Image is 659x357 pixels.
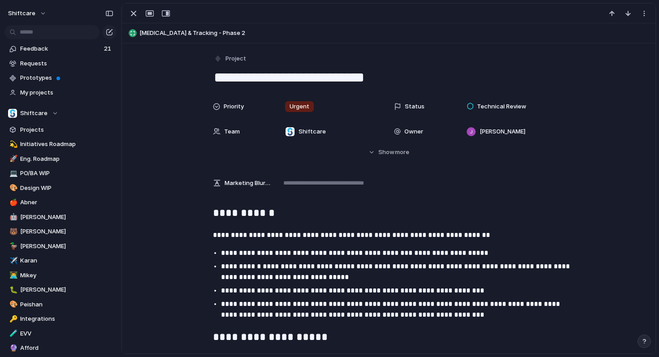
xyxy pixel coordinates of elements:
[4,312,117,326] a: 🔑Integrations
[20,329,113,338] span: EVV
[9,270,16,280] div: 👨‍💻
[4,211,117,224] a: 🤖[PERSON_NAME]
[20,169,113,178] span: PO/BA WIP
[4,152,117,166] a: 🚀Eng. Roadmap
[395,148,409,157] span: more
[20,271,113,280] span: Mikey
[4,196,117,209] a: 🍎Abner
[4,42,117,56] a: Feedback21
[225,179,270,188] span: Marketing Blurb (15-20 Words)
[404,127,423,136] span: Owner
[4,71,117,85] a: Prototypes
[4,86,117,99] a: My projects
[4,181,117,195] a: 🎨Design WIP
[9,314,16,324] div: 🔑
[477,102,526,111] span: Technical Review
[20,242,113,251] span: [PERSON_NAME]
[20,285,113,294] span: [PERSON_NAME]
[8,9,35,18] span: shiftcare
[4,138,117,151] a: 💫Initiatives Roadmap
[20,314,113,323] span: Integrations
[9,299,16,310] div: 🎨
[8,285,17,294] button: 🐛
[20,59,113,68] span: Requests
[8,256,17,265] button: ✈️
[212,52,249,65] button: Project
[20,125,113,134] span: Projects
[20,44,101,53] span: Feedback
[20,109,48,118] span: Shiftcare
[8,213,17,222] button: 🤖
[224,127,240,136] span: Team
[8,184,17,193] button: 🎨
[9,285,16,295] div: 🐛
[378,148,395,157] span: Show
[126,26,651,40] button: [MEDICAL_DATA] & Tracking - Phase 2
[20,256,113,265] span: Karan
[20,184,113,193] span: Design WIP
[20,155,113,163] span: Eng. Roadmap
[4,123,117,137] a: Projects
[4,6,51,21] button: shiftcare
[4,167,117,180] a: 💻PO/BA WIP
[20,300,113,309] span: Peishan
[8,140,17,149] button: 💫
[20,140,113,149] span: Initiatives Roadmap
[20,213,113,222] span: [PERSON_NAME]
[8,242,17,251] button: 🦆
[4,225,117,238] a: 🐻[PERSON_NAME]
[4,327,117,340] a: 🧪EVV
[8,344,17,353] button: 🔮
[9,168,16,179] div: 💻
[224,102,244,111] span: Priority
[213,144,564,160] button: Showmore
[8,227,17,236] button: 🐻
[4,254,117,267] a: ✈️Karan
[9,328,16,339] div: 🧪
[8,198,17,207] button: 🍎
[8,271,17,280] button: 👨‍💻
[4,107,117,120] button: Shiftcare
[4,341,117,355] div: 🔮Afford
[480,127,525,136] span: [PERSON_NAME]
[139,29,651,38] span: [MEDICAL_DATA] & Tracking - Phase 2
[9,241,16,251] div: 🦆
[20,344,113,353] span: Afford
[20,73,113,82] span: Prototypes
[9,154,16,164] div: 🚀
[4,269,117,282] a: 👨‍💻Mikey
[8,314,17,323] button: 🔑
[4,283,117,297] div: 🐛[PERSON_NAME]
[290,102,309,111] span: Urgent
[9,256,16,266] div: ✈️
[20,198,113,207] span: Abner
[9,198,16,208] div: 🍎
[20,88,113,97] span: My projects
[225,54,246,63] span: Project
[8,155,17,163] button: 🚀
[4,57,117,70] a: Requests
[8,169,17,178] button: 💻
[9,183,16,193] div: 🎨
[405,102,425,111] span: Status
[4,240,117,253] a: 🦆[PERSON_NAME]
[8,329,17,338] button: 🧪
[8,300,17,309] button: 🎨
[4,298,117,311] a: 🎨Peishan
[20,227,113,236] span: [PERSON_NAME]
[104,44,113,53] span: 21
[9,212,16,222] div: 🤖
